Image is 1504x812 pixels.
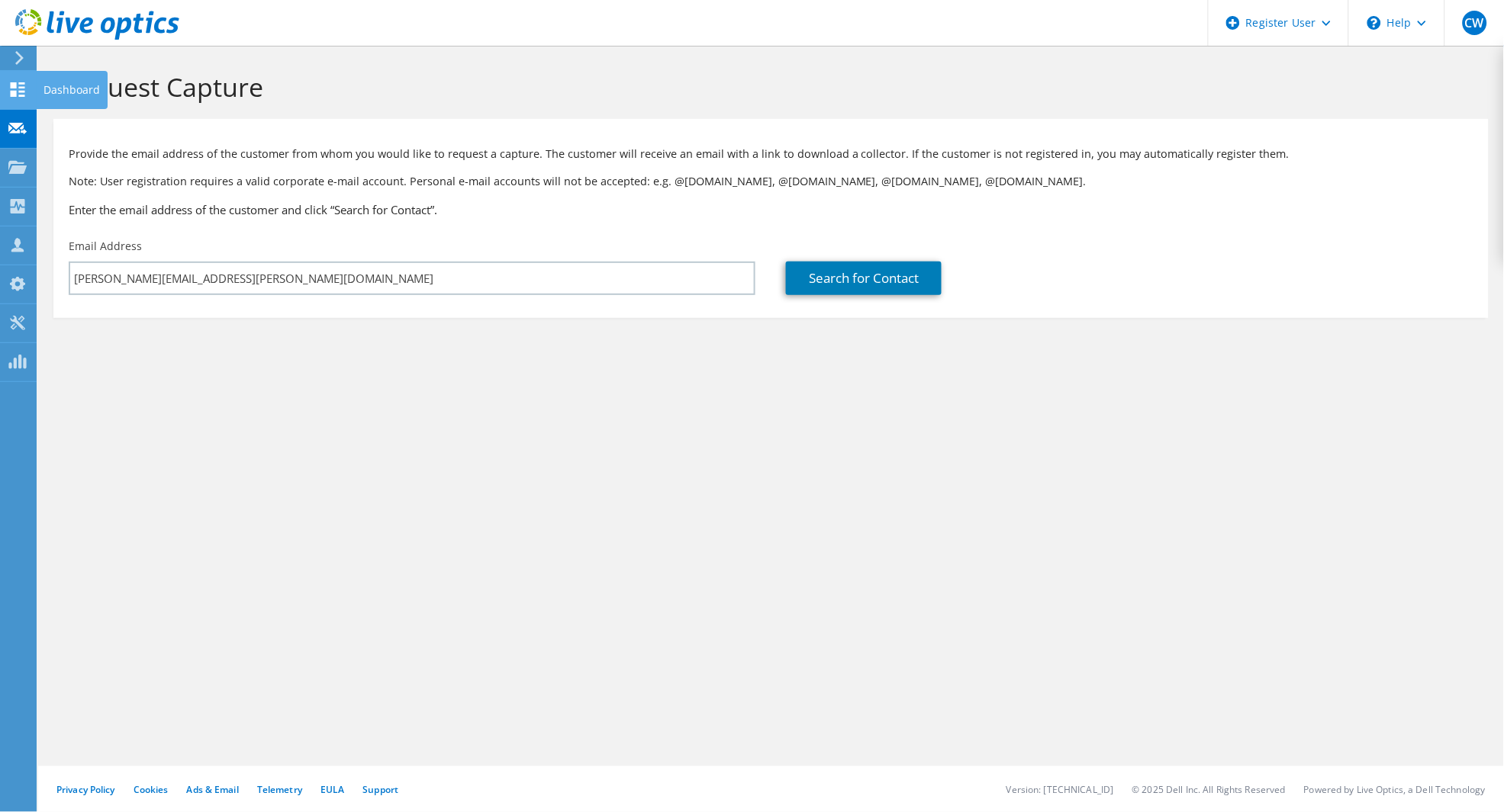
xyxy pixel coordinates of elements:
p: Provide the email address of the customer from whom you would like to request a capture. The cust... [69,146,1473,162]
a: Search for Contact [786,262,942,295]
a: Ads & Email [187,783,239,796]
a: Privacy Policy [56,783,115,796]
label: Email Address [69,239,142,254]
svg: \n [1367,16,1381,30]
li: © 2025 Dell Inc. All Rights Reserved [1132,783,1286,796]
span: CW [1463,11,1487,35]
a: Telemetry [257,783,302,796]
p: Note: User registration requires a valid corporate e-mail account. Personal e-mail accounts will ... [69,173,1473,190]
li: Powered by Live Optics, a Dell Technology [1304,783,1486,796]
li: Version: [TECHNICAL_ID] [1006,783,1114,796]
h3: Enter the email address of the customer and click “Search for Contact”. [69,201,1473,218]
h1: Request Capture [61,71,1473,103]
a: Support [362,783,398,796]
div: Dashboard [36,71,108,109]
a: Cookies [134,783,169,796]
a: EULA [320,783,344,796]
